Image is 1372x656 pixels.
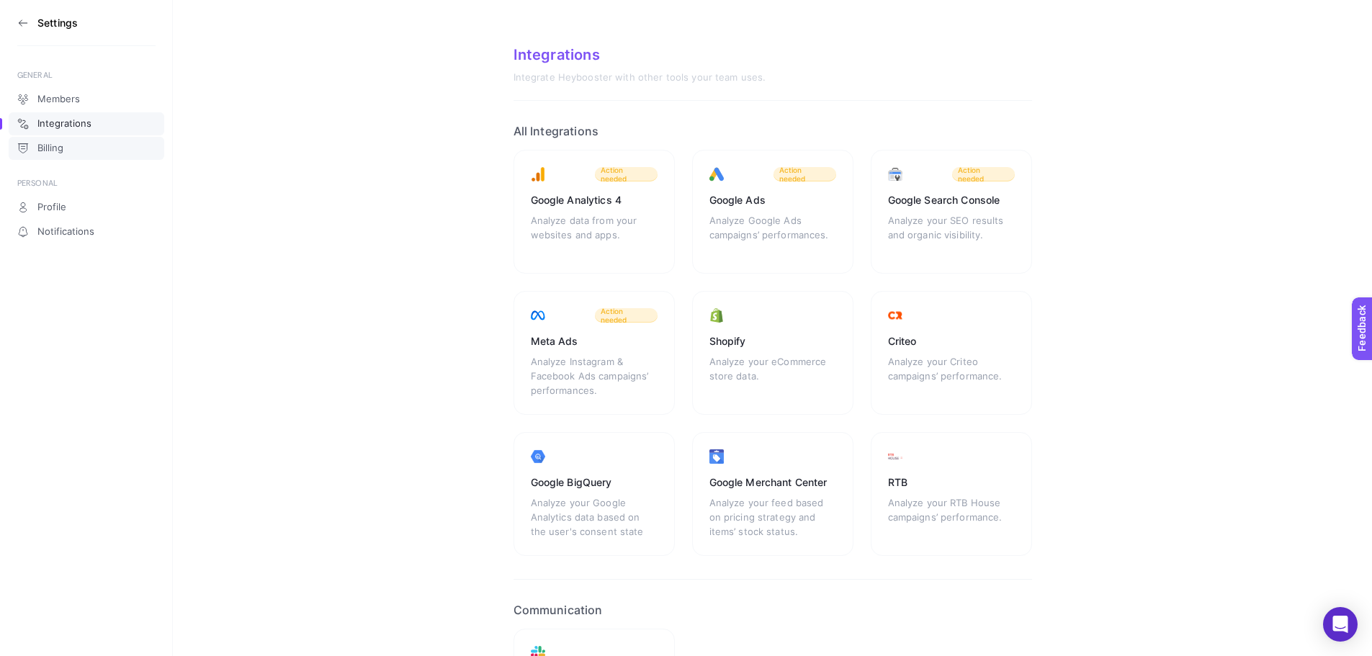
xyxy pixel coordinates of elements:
div: Analyze data from your websites and apps. [531,213,658,256]
div: Meta Ads [531,334,658,349]
a: Profile [9,196,164,219]
div: Analyze your eCommerce store data. [709,354,836,397]
div: Analyze your RTB House campaigns’ performance. [888,495,1015,539]
div: Criteo [888,334,1015,349]
div: Google Analytics 4 [531,193,658,207]
span: Action needed [779,166,830,183]
div: Analyze your Google Analytics data based on the user's consent state [531,495,658,539]
span: Action needed [601,166,652,183]
div: Integrate Heybooster with other tools your team uses. [514,72,1032,84]
span: Action needed [958,166,1009,183]
div: Google Search Console [888,193,1015,207]
a: Notifications [9,220,164,243]
span: Profile [37,202,66,213]
div: Google Ads [709,193,836,207]
span: Members [37,94,80,105]
h3: Settings [37,17,78,29]
span: Billing [37,143,63,154]
div: Analyze your Criteo campaigns’ performance. [888,354,1015,397]
div: Analyze your feed based on pricing strategy and items’ stock status. [709,495,836,539]
div: Analyze Instagram & Facebook Ads campaigns’ performances. [531,354,658,397]
span: Feedback [9,4,55,16]
div: PERSONAL [17,177,156,189]
a: Members [9,88,164,111]
span: Notifications [37,226,94,238]
div: Shopify [709,334,836,349]
a: Billing [9,137,164,160]
h2: Communication [514,603,1032,617]
span: Action needed [601,307,652,324]
div: Integrations [514,46,1032,63]
div: GENERAL [17,69,156,81]
a: Integrations [9,112,164,135]
h2: All Integrations [514,124,1032,138]
div: Google BigQuery [531,475,658,490]
span: Integrations [37,118,91,130]
div: Google Merchant Center [709,475,836,490]
div: Analyze your SEO results and organic visibility. [888,213,1015,256]
div: Analyze Google Ads campaigns’ performances. [709,213,836,256]
div: Open Intercom Messenger [1323,607,1358,642]
div: RTB [888,475,1015,490]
